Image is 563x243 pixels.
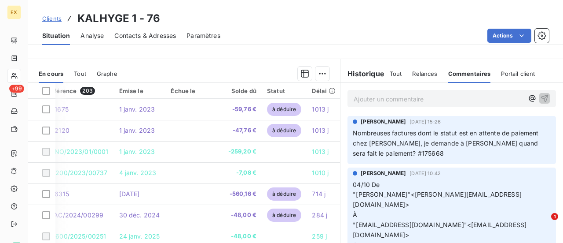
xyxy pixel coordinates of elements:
span: à déduire [267,124,301,137]
span: Clients [42,15,62,22]
span: 284 j [312,211,327,219]
span: Tout [74,70,86,77]
span: BQ200/2023/00737 [47,169,107,176]
span: -48,00 € [220,211,256,220]
span: 04/10 De [353,181,380,188]
span: 24 janv. 2025 [119,232,160,240]
h6: Historique [340,68,384,79]
div: Statut [267,87,301,94]
div: Échue le [171,87,210,94]
span: Relances [412,70,437,77]
span: Analyse [80,31,104,40]
span: +99 [9,85,24,93]
span: Nombreuses factures dont le statut est en attente de paiement chez [PERSON_NAME], je demande à [P... [353,129,540,157]
span: 203 [80,87,95,95]
span: [DATE] 10:42 [409,171,441,176]
span: à déduire [267,209,301,222]
span: 1013 j [312,105,329,113]
div: Référence [47,87,109,95]
span: Contacts & Adresses [114,31,176,40]
span: [DATE] 15:26 [409,119,441,124]
span: à déduire [267,187,301,201]
span: 1 janv. 2023 [119,105,155,113]
div: Émise le [119,87,161,94]
span: 1010 j [312,169,329,176]
span: Commentaires [448,70,491,77]
span: Situation [42,31,70,40]
span: 1 janv. 2023 [119,127,155,134]
span: xANO/2023/01/0001 [47,148,109,155]
div: Délai [312,87,336,94]
span: Paramètres [186,31,220,40]
span: [PERSON_NAME] [361,118,406,126]
span: -48,00 € [220,232,256,241]
span: RFAC/2024/00299 [47,211,103,219]
span: 714 j [312,190,325,198]
span: 1013 j [312,148,329,155]
div: Solde dû [220,87,256,94]
span: -47,76 € [220,126,256,135]
a: Clients [42,14,62,23]
span: à déduire [267,103,301,116]
div: EX [7,5,21,19]
iframe: Intercom live chat [533,213,554,234]
span: Portail client [501,70,535,77]
span: -59,76 € [220,105,256,114]
span: "[EMAIL_ADDRESS][DOMAIN_NAME]"<[EMAIL_ADDRESS][DOMAIN_NAME]> [353,221,526,239]
span: 1 janv. 2023 [119,148,155,155]
span: 30 déc. 2024 [119,211,160,219]
button: Actions [487,29,531,43]
span: 4 janv. 2023 [119,169,157,176]
span: -259,20 € [220,147,256,156]
span: En cours [39,70,63,77]
span: BQ600/2025/00251 [47,232,106,240]
span: "[PERSON_NAME]"<[PERSON_NAME][EMAIL_ADDRESS][DOMAIN_NAME]> [353,191,522,208]
h3: KALHYGE 1 - 76 [77,11,160,26]
span: [PERSON_NAME] [361,169,406,177]
span: -560,16 € [220,190,256,198]
span: [DATE] [119,190,140,198]
span: 1013 j [312,127,329,134]
span: 1 [551,213,558,220]
span: Tout [390,70,402,77]
span: -7,08 € [220,168,256,177]
span: Graphe [97,70,117,77]
span: À [353,211,357,218]
span: 259 j [312,232,327,240]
